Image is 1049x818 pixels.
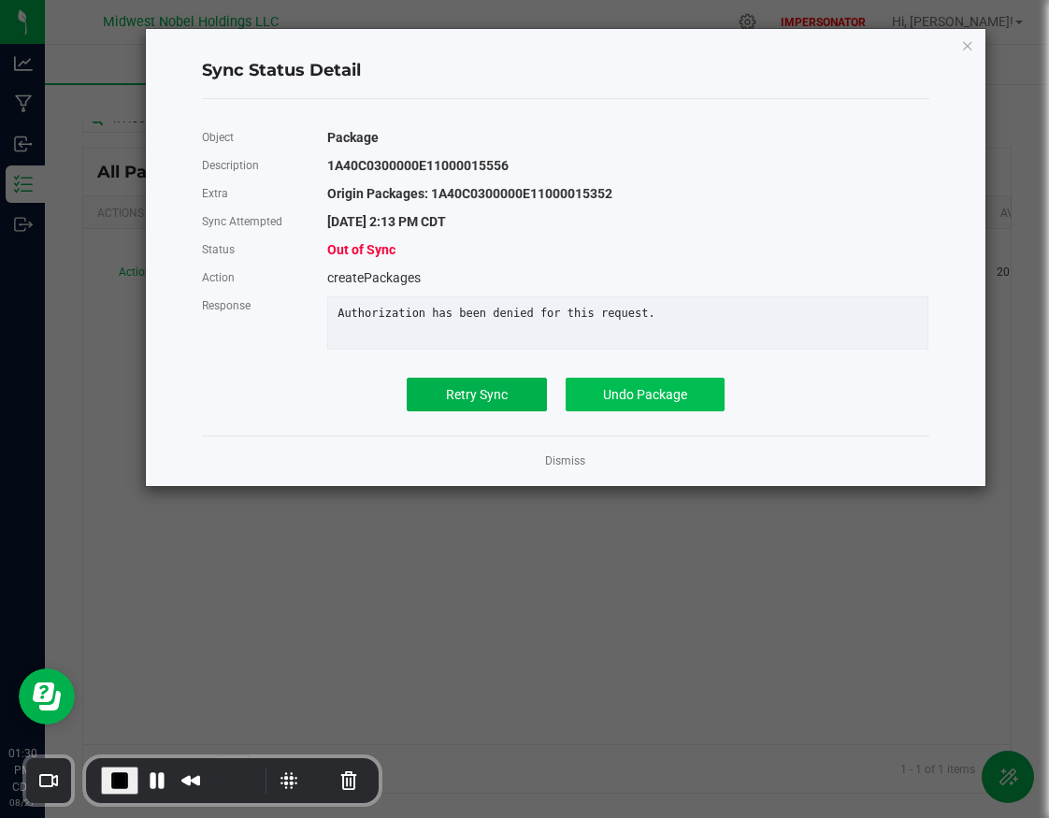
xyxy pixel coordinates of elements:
div: Package [313,123,942,151]
div: Action [188,264,314,292]
div: Object [188,123,314,151]
div: Sync Attempted [188,208,314,236]
div: Description [188,151,314,179]
div: Origin Packages: 1A40C0300000E11000015352 [313,179,942,208]
div: Status [188,236,314,264]
a: Dismiss [545,453,585,469]
div: createPackages [313,264,942,292]
div: 1A40C0300000E11000015556 [313,151,942,179]
button: Undo Package [566,378,725,411]
button: Retry Sync [407,378,547,411]
span: Sync Status Detail [202,59,361,83]
span: Undo Package [603,387,687,402]
span: Retry Sync [446,387,508,402]
span: Out of Sync [327,242,395,257]
div: Extra [188,179,314,208]
iframe: Resource center [19,668,75,725]
div: [DATE] 2:13 PM CDT [313,208,942,236]
button: Close [961,34,974,56]
div: Authorization has been denied for this request. [323,307,932,321]
div: Response [188,292,314,320]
